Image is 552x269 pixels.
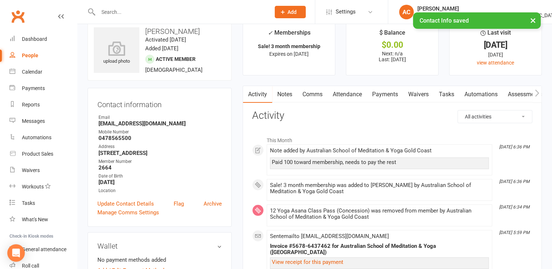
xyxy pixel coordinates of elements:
span: Active member [156,56,196,62]
a: Tasks [434,86,459,103]
a: Activity [243,86,272,103]
span: Settings [336,4,356,20]
i: [DATE] 6:36 PM [499,144,529,149]
a: What's New [9,211,77,228]
div: $ Balance [379,28,405,41]
div: People [22,52,38,58]
a: Product Sales [9,146,77,162]
li: This Month [252,133,532,144]
div: Invoice #5678-6437462 for Australian School of Meditation & Yoga ([GEOGRAPHIC_DATA]) [270,243,489,256]
a: Payments [367,86,403,103]
a: Dashboard [9,31,77,47]
div: Contact Info saved [413,12,541,29]
div: Waivers [22,167,40,173]
a: Clubworx [9,7,27,26]
a: General attendance kiosk mode [9,241,77,258]
strong: [DATE] [99,179,222,186]
div: Calendar [22,69,42,75]
div: [DATE] [456,51,535,59]
div: Address [99,143,222,150]
div: Memberships [268,28,310,42]
div: 12 Yoga Asana Class Pass (Concession) was removed from member by Australian School of Meditation ... [270,208,489,220]
strong: [STREET_ADDRESS] [99,150,222,156]
button: × [526,12,540,28]
h3: [PERSON_NAME] [94,27,225,35]
li: No payment methods added [97,256,222,264]
a: Notes [272,86,297,103]
a: Waivers [403,86,434,103]
div: Messages [22,118,45,124]
strong: 0478565500 [99,135,222,141]
div: Dashboard [22,36,47,42]
a: Assessments [503,86,547,103]
i: ✓ [268,30,273,36]
div: AC [399,5,414,19]
a: Attendance [328,86,367,103]
span: Add [287,9,297,15]
a: Automations [459,86,503,103]
div: [DATE] [456,41,535,49]
div: Location [99,187,222,194]
h3: Contact information [97,98,222,109]
div: Payments [22,85,45,91]
a: Manage Comms Settings [97,208,159,217]
div: Email [99,114,222,121]
time: Added [DATE] [145,45,178,52]
div: Roll call [22,263,39,269]
div: Last visit [480,28,510,41]
time: Activated [DATE] [145,36,186,43]
i: [DATE] 6:34 PM [499,204,529,210]
i: [DATE] 5:59 PM [499,230,529,235]
a: Workouts [9,179,77,195]
div: Product Sales [22,151,53,157]
div: What's New [22,217,48,222]
h3: Wallet [97,242,222,250]
div: Date of Birth [99,173,222,180]
a: Waivers [9,162,77,179]
div: Paid 100 toward membership, needs to pay the rest [272,159,487,165]
div: upload photo [94,41,139,65]
span: Expires on [DATE] [269,51,309,57]
div: General attendance [22,246,66,252]
a: Flag [174,199,184,208]
a: Archive [204,199,222,208]
a: Messages [9,113,77,129]
strong: Sale! 3 month membership [258,43,320,49]
a: Automations [9,129,77,146]
a: view attendance [477,60,514,66]
input: Search... [96,7,265,17]
h3: Activity [252,110,532,121]
a: People [9,47,77,64]
div: Member Number [99,158,222,165]
span: Sent email to [EMAIL_ADDRESS][DOMAIN_NAME] [270,233,389,239]
strong: 2664 [99,164,222,171]
a: Comms [297,86,328,103]
div: Automations [22,134,51,140]
p: Next: n/a Last: [DATE] [353,51,432,62]
div: Workouts [22,184,44,190]
i: [DATE] 6:36 PM [499,179,529,184]
a: Update Contact Details [97,199,154,208]
a: Calendar [9,64,77,80]
div: $0.00 [353,41,432,49]
span: [DEMOGRAPHIC_DATA] [145,67,202,73]
div: Open Intercom Messenger [7,244,25,262]
div: Tasks [22,200,35,206]
button: Add [275,6,306,18]
a: Reports [9,97,77,113]
div: Reports [22,102,40,108]
a: Tasks [9,195,77,211]
div: Note added by Australian School of Meditation & Yoga Gold Coast [270,148,489,154]
strong: [EMAIL_ADDRESS][DOMAIN_NAME] [99,120,222,127]
div: Mobile Number [99,129,222,136]
div: Sale! 3 month membership was added to [PERSON_NAME] by Australian School of Meditation & Yoga Gol... [270,182,489,195]
a: Payments [9,80,77,97]
a: View receipt for this payment [272,259,343,265]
